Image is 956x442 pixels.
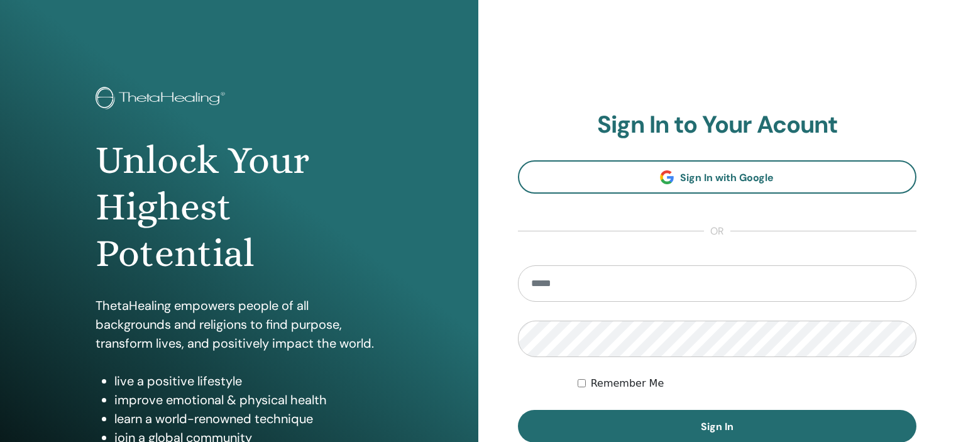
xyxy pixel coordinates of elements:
[96,137,383,277] h1: Unlock Your Highest Potential
[591,376,664,391] label: Remember Me
[518,160,917,194] a: Sign In with Google
[680,171,774,184] span: Sign In with Google
[518,111,917,140] h2: Sign In to Your Acount
[578,376,916,391] div: Keep me authenticated indefinitely or until I manually logout
[701,420,733,433] span: Sign In
[704,224,730,239] span: or
[114,372,383,390] li: live a positive lifestyle
[114,409,383,428] li: learn a world-renowned technique
[114,390,383,409] li: improve emotional & physical health
[96,296,383,353] p: ThetaHealing empowers people of all backgrounds and religions to find purpose, transform lives, a...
